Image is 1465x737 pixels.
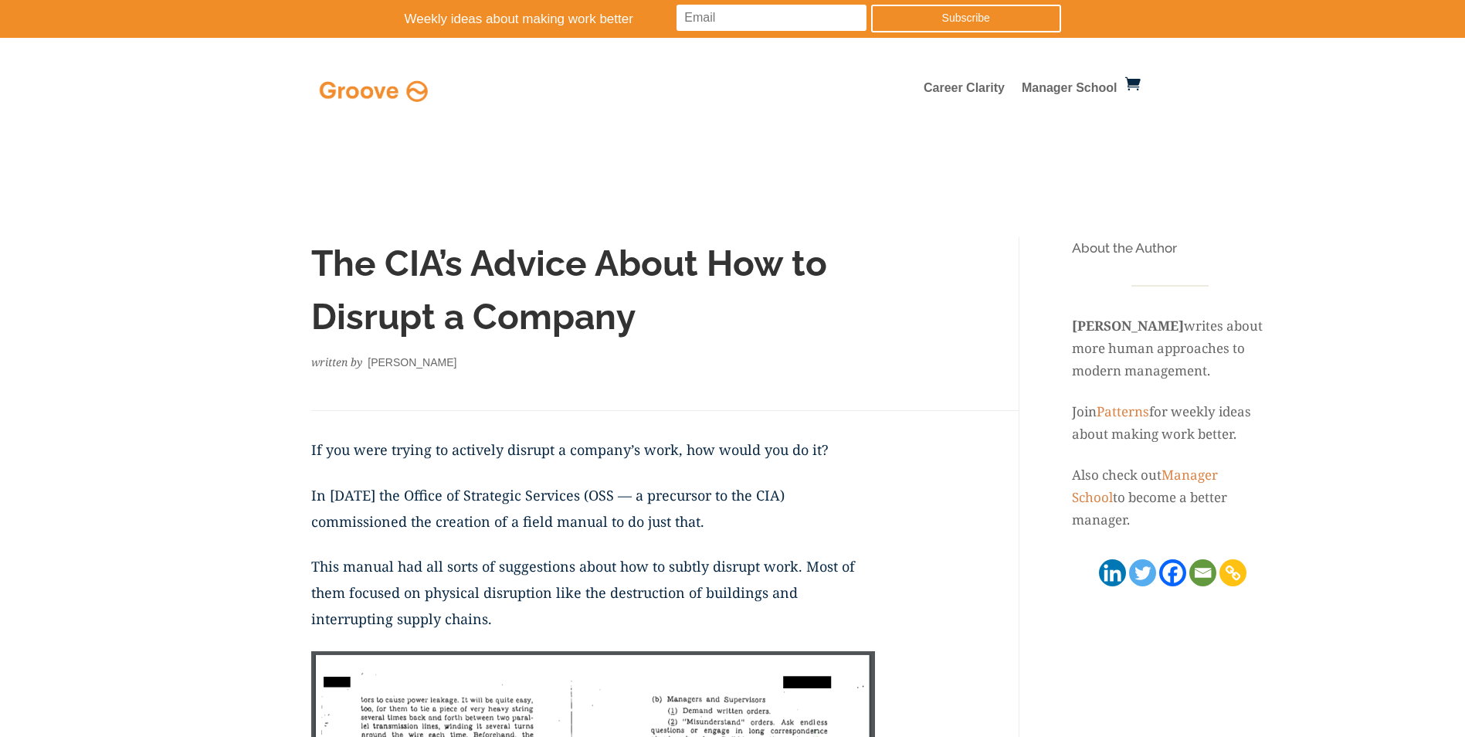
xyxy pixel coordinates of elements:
[1189,559,1216,586] a: Email
[871,5,1061,32] a: Subscribe
[1129,559,1156,586] a: Twitter
[405,8,725,32] p: Weekly ideas about making work better
[1072,466,1218,506] a: Manager School
[1072,240,1177,256] span: About the Author
[1022,83,1117,100] a: Manager School
[1072,402,1251,443] span: for weekly ideas about making work better.
[677,5,866,31] input: Email
[316,76,432,106] img: Full Logo
[311,355,362,369] em: written by
[368,356,456,368] span: [PERSON_NAME]
[311,237,875,352] h1: The CIA’s Advice About How to Disrupt a Company
[1072,317,1184,335] strong: [PERSON_NAME]
[1219,559,1246,586] a: Copy Link
[1072,464,1268,532] p: Also check out to become a better manager.
[1097,402,1149,420] a: Patterns
[1072,402,1097,420] span: Join
[942,12,990,24] span: Subscribe
[1072,293,1268,401] p: writes about more human approaches to modern management.
[924,83,1005,100] a: Career Clarity
[1159,559,1186,586] a: Facebook
[1099,559,1126,586] a: Linkedin
[311,553,875,651] p: This manual had all sorts of suggestions about how to subtly disrupt work. Most of them focused o...
[311,482,875,553] p: In [DATE] the Office of Strategic Services (OSS — a precursor to the CIA) commissioned the creati...
[311,436,875,481] p: If you were trying to actively disrupt a company’s work, how would you do it?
